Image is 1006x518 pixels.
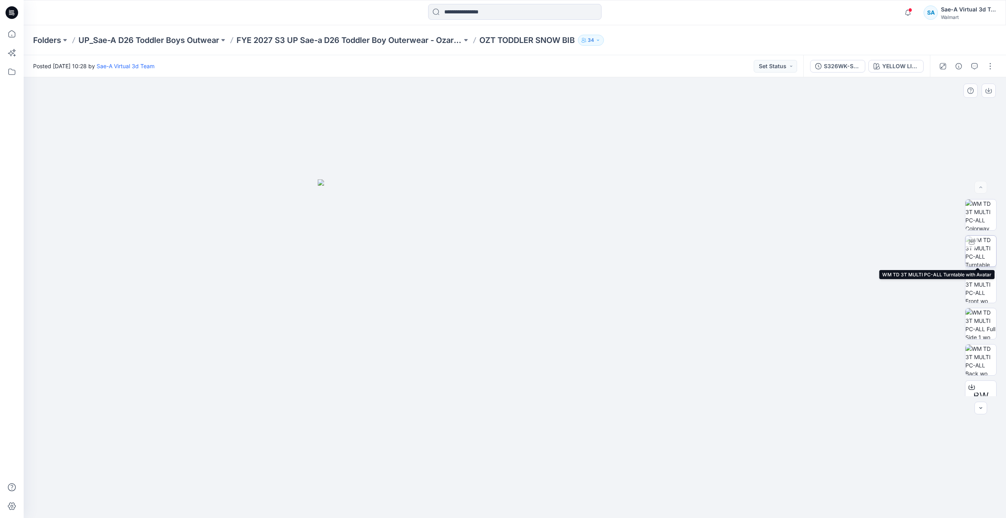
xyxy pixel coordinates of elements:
[965,199,996,230] img: WM TD 3T MULTI PC-ALL Colorway wo Avatar
[924,6,938,20] div: SA
[965,345,996,375] img: WM TD 3T MULTI PC-ALL Back wo Avatar
[237,35,462,46] a: FYE 2027 S3 UP Sae-a D26 Toddler Boy Outerwear - Ozark Trail
[97,63,155,69] a: Sae-A Virtual 3d Team
[952,60,965,73] button: Details
[578,35,604,46] button: 34
[810,60,865,73] button: S326WK-SB03_FULL COLORWAYS
[973,389,989,403] span: BW
[965,308,996,339] img: WM TD 3T MULTI PC-ALL Full Side 1 wo Avatar
[33,62,155,70] span: Posted [DATE] 10:28 by
[965,272,996,303] img: WM TD 3T MULTI PC-ALL Front wo Avatar
[318,179,712,518] img: eyJhbGciOiJIUzI1NiIsImtpZCI6IjAiLCJzbHQiOiJzZXMiLCJ0eXAiOiJKV1QifQ.eyJkYXRhIjp7InR5cGUiOiJzdG9yYW...
[882,62,918,71] div: YELLOW LIGHT
[33,35,61,46] a: Folders
[941,5,996,14] div: Sae-A Virtual 3d Team
[824,62,860,71] div: S326WK-SB03_FULL COLORWAYS
[78,35,219,46] a: UP_Sae-A D26 Toddler Boys Outwear
[965,236,996,266] img: WM TD 3T MULTI PC-ALL Turntable with Avatar
[479,35,575,46] p: OZT TODDLER SNOW BIB
[941,14,996,20] div: Walmart
[588,36,594,45] p: 34
[868,60,924,73] button: YELLOW LIGHT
